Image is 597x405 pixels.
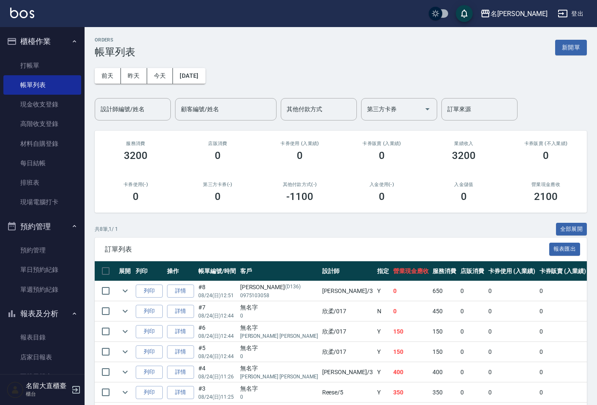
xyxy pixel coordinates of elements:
[534,191,558,202] h3: 2100
[391,261,431,281] th: 營業現金應收
[430,322,458,342] td: 150
[215,150,221,161] h3: 0
[117,261,134,281] th: 展開
[458,322,486,342] td: 0
[240,353,318,360] p: 0
[3,348,81,367] a: 店家日報表
[375,281,391,301] td: Y
[196,383,238,402] td: #3
[320,281,375,301] td: [PERSON_NAME] /3
[433,141,495,146] h2: 業績收入
[285,283,301,292] p: (D136)
[375,342,391,362] td: Y
[119,325,131,338] button: expand row
[167,386,194,399] a: 詳情
[430,342,458,362] td: 150
[3,192,81,212] a: 現場電腦打卡
[486,322,537,342] td: 0
[147,68,173,84] button: 今天
[3,134,81,153] a: 材料自購登錄
[240,323,318,332] div: 無名字
[375,301,391,321] td: N
[26,390,69,398] p: 櫃台
[198,292,236,299] p: 08/24 (日) 12:51
[537,281,589,301] td: 0
[515,141,577,146] h2: 卡券販賣 (不入業績)
[133,191,139,202] h3: 0
[375,383,391,402] td: Y
[124,150,148,161] h3: 3200
[458,301,486,321] td: 0
[490,8,548,19] div: 名[PERSON_NAME]
[196,342,238,362] td: #5
[167,305,194,318] a: 詳情
[458,342,486,362] td: 0
[167,285,194,298] a: 詳情
[134,261,165,281] th: 列印
[240,344,318,353] div: 無名字
[537,342,589,362] td: 0
[549,245,581,253] a: 報表匯出
[187,141,249,146] h2: 店販消費
[26,382,69,390] h5: 名留大直櫃臺
[196,281,238,301] td: #8
[391,342,431,362] td: 150
[555,43,587,51] a: 新開單
[7,381,24,398] img: Person
[297,150,303,161] h3: 0
[136,386,163,399] button: 列印
[537,322,589,342] td: 0
[430,383,458,402] td: 350
[430,281,458,301] td: 650
[240,393,318,401] p: 0
[3,30,81,52] button: 櫃檯作業
[105,141,167,146] h3: 服務消費
[3,328,81,347] a: 報表目錄
[320,322,375,342] td: 欣柔 /017
[240,384,318,393] div: 無名字
[320,383,375,402] td: Reese /5
[537,383,589,402] td: 0
[238,261,320,281] th: 客戶
[379,150,385,161] h3: 0
[3,303,81,325] button: 報表及分析
[391,383,431,402] td: 350
[549,243,581,256] button: 報表匯出
[173,68,205,84] button: [DATE]
[375,322,391,342] td: Y
[458,261,486,281] th: 店販消費
[3,280,81,299] a: 單週預約紀錄
[430,362,458,382] td: 400
[240,312,318,320] p: 0
[537,362,589,382] td: 0
[430,301,458,321] td: 450
[3,95,81,114] a: 現金收支登錄
[121,68,147,84] button: 昨天
[554,6,587,22] button: 登出
[136,285,163,298] button: 列印
[196,301,238,321] td: #7
[3,260,81,279] a: 單日預約紀錄
[95,225,118,233] p: 共 8 筆, 1 / 1
[452,150,476,161] h3: 3200
[165,261,196,281] th: 操作
[286,191,313,202] h3: -1100
[486,261,537,281] th: 卡券使用 (入業績)
[3,173,81,192] a: 排班表
[421,102,434,116] button: Open
[486,301,537,321] td: 0
[240,292,318,299] p: 0975103058
[320,301,375,321] td: 欣柔 /017
[10,8,34,18] img: Logo
[198,373,236,380] p: 08/24 (日) 11:26
[3,241,81,260] a: 預約管理
[105,182,167,187] h2: 卡券使用(-)
[391,281,431,301] td: 0
[198,393,236,401] p: 08/24 (日) 11:25
[240,364,318,373] div: 無名字
[198,353,236,360] p: 08/24 (日) 12:44
[136,345,163,358] button: 列印
[351,182,413,187] h2: 入金使用(-)
[136,366,163,379] button: 列印
[320,362,375,382] td: [PERSON_NAME] /3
